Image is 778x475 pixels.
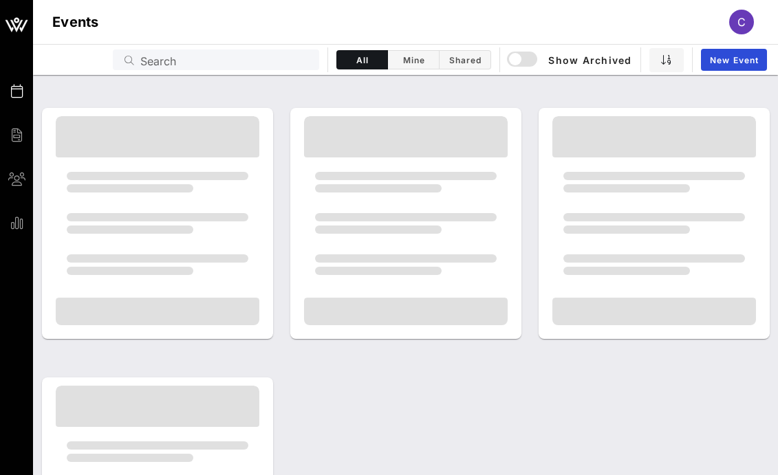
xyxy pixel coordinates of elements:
button: All [336,50,388,69]
h1: Events [52,11,99,33]
button: Mine [388,50,440,69]
span: Mine [396,55,431,65]
a: New Event [701,49,767,71]
button: Shared [440,50,491,69]
span: All [345,55,379,65]
span: Shared [448,55,482,65]
span: Show Archived [509,52,631,68]
span: C [737,15,746,29]
span: New Event [709,55,759,65]
div: C [729,10,754,34]
button: Show Archived [508,47,632,72]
